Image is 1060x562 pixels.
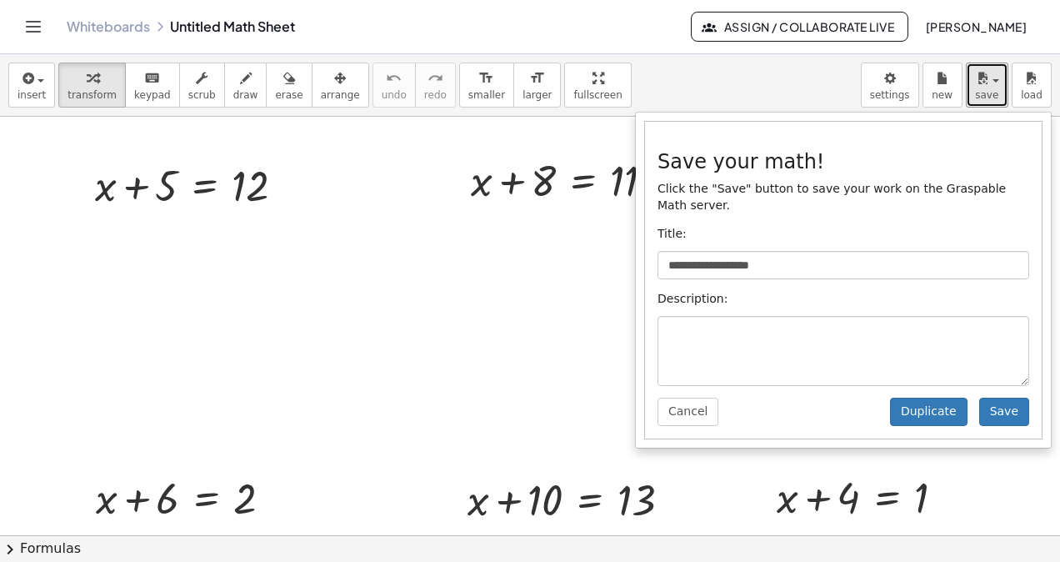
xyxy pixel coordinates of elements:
[975,89,998,101] span: save
[513,63,561,108] button: format_sizelarger
[224,63,267,108] button: draw
[233,89,258,101] span: draw
[144,68,160,88] i: keyboard
[275,89,302,101] span: erase
[564,63,631,108] button: fullscreen
[424,89,447,101] span: redo
[705,19,894,34] span: Assign / Collaborate Live
[657,398,718,426] button: Cancel
[266,63,312,108] button: erase
[522,89,552,101] span: larger
[17,89,46,101] span: insert
[657,226,1029,243] p: Title:
[312,63,369,108] button: arrange
[912,12,1040,42] button: [PERSON_NAME]
[932,89,952,101] span: new
[890,398,967,426] button: Duplicate
[870,89,910,101] span: settings
[382,89,407,101] span: undo
[415,63,456,108] button: redoredo
[1012,63,1052,108] button: load
[67,89,117,101] span: transform
[922,63,962,108] button: new
[861,63,919,108] button: settings
[468,89,505,101] span: smaller
[134,89,171,101] span: keypad
[372,63,416,108] button: undoundo
[459,63,514,108] button: format_sizesmaller
[8,63,55,108] button: insert
[529,68,545,88] i: format_size
[979,398,1029,426] button: Save
[427,68,443,88] i: redo
[1021,89,1042,101] span: load
[657,181,1029,214] p: Click the "Save" button to save your work on the Graspable Math server.
[478,68,494,88] i: format_size
[188,89,216,101] span: scrub
[20,13,47,40] button: Toggle navigation
[925,19,1027,34] span: [PERSON_NAME]
[573,89,622,101] span: fullscreen
[125,63,180,108] button: keyboardkeypad
[179,63,225,108] button: scrub
[966,63,1008,108] button: save
[67,18,150,35] a: Whiteboards
[58,63,126,108] button: transform
[691,12,908,42] button: Assign / Collaborate Live
[321,89,360,101] span: arrange
[657,151,1029,173] h3: Save your math!
[657,291,1029,308] p: Description:
[386,68,402,88] i: undo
